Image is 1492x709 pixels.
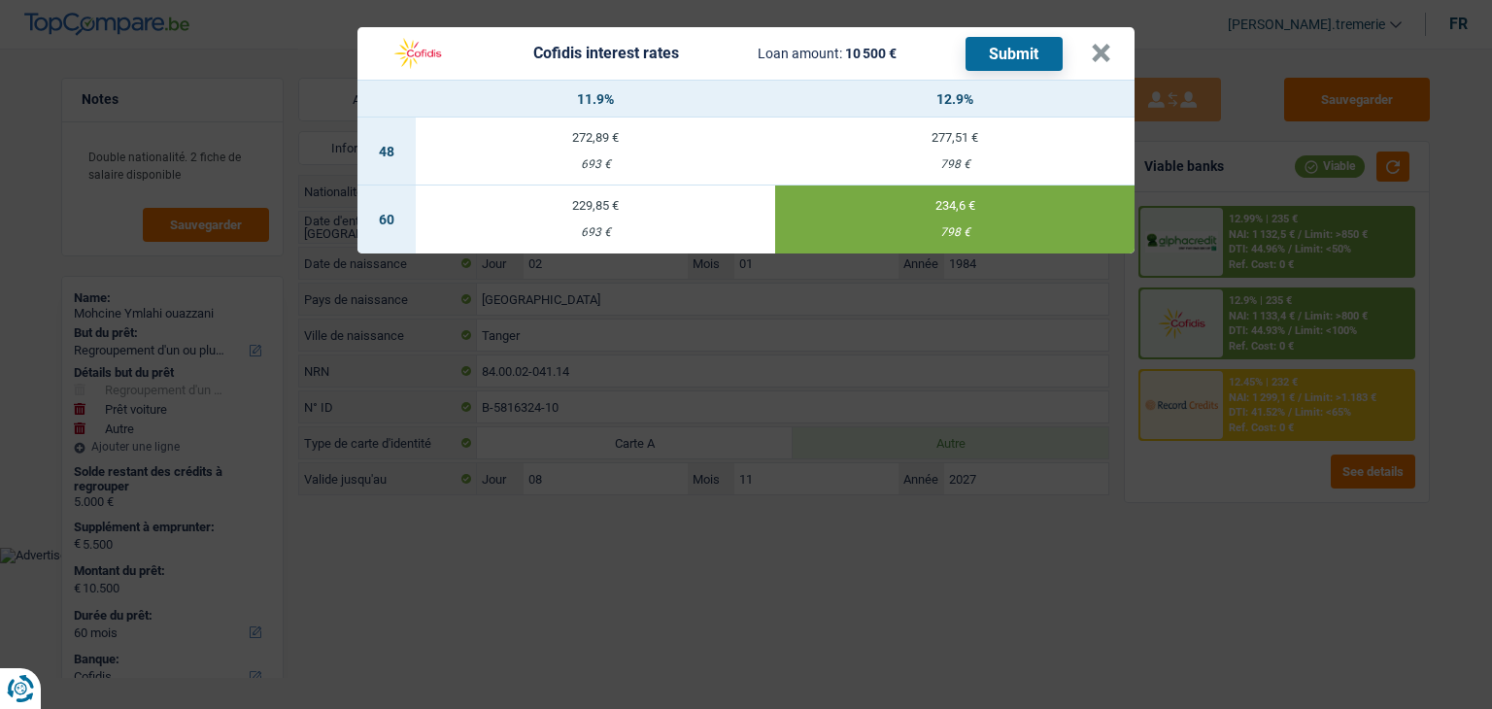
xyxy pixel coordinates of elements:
[416,131,775,144] div: 272,89 €
[357,118,416,186] td: 48
[775,158,1135,171] div: 798 €
[416,226,775,239] div: 693 €
[775,199,1135,212] div: 234,6 €
[775,81,1135,118] th: 12.9%
[416,158,775,171] div: 693 €
[416,199,775,212] div: 229,85 €
[1091,44,1111,63] button: ×
[775,131,1135,144] div: 277,51 €
[416,81,775,118] th: 11.9%
[775,226,1135,239] div: 798 €
[357,186,416,253] td: 60
[966,37,1063,71] button: Submit
[758,46,842,61] span: Loan amount:
[381,35,455,72] img: Cofidis
[533,46,679,61] div: Cofidis interest rates
[845,46,897,61] span: 10 500 €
